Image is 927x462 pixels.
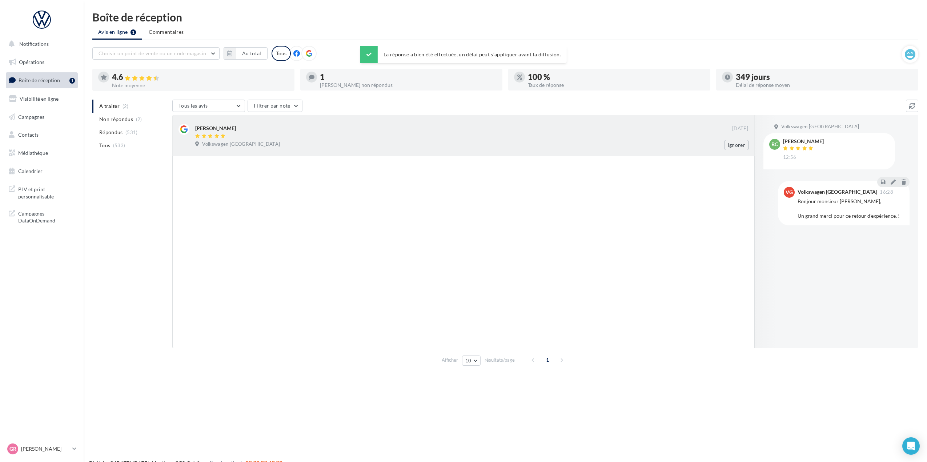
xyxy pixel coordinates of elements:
[360,46,567,63] div: La réponse a bien été effectuée, un délai peut s’appliquer avant la diffusion.
[4,145,79,161] a: Médiathèque
[4,164,79,179] a: Calendrier
[902,437,920,455] div: Open Intercom Messenger
[771,141,778,148] span: BC
[18,209,75,224] span: Campagnes DataOnDemand
[19,41,49,47] span: Notifications
[9,445,16,453] span: Gr
[442,357,458,363] span: Afficher
[172,100,245,112] button: Tous les avis
[4,55,79,70] a: Opérations
[465,358,471,363] span: 10
[112,83,289,88] div: Note moyenne
[786,189,793,196] span: VG
[21,445,69,453] p: [PERSON_NAME]
[69,78,75,84] div: 1
[798,198,904,220] div: Bonjour monsieur [PERSON_NAME], Un grand merci pour ce retour d'expérience. !
[18,150,48,156] span: Médiathèque
[4,181,79,203] a: PLV et print personnalisable
[725,140,749,150] button: Ignorer
[136,116,142,122] span: (2)
[99,116,133,123] span: Non répondus
[99,129,123,136] span: Répondus
[4,72,79,88] a: Boîte de réception1
[485,357,515,363] span: résultats/page
[149,28,184,36] span: Commentaires
[528,73,705,81] div: 100 %
[528,83,705,88] div: Taux de réponse
[736,83,912,88] div: Délai de réponse moyen
[542,354,553,366] span: 1
[92,47,220,60] button: Choisir un point de vente ou un code magasin
[272,46,291,61] div: Tous
[224,47,268,60] button: Au total
[20,96,59,102] span: Visibilité en ligne
[195,125,236,132] div: [PERSON_NAME]
[236,47,268,60] button: Au total
[6,442,78,456] a: Gr [PERSON_NAME]
[4,127,79,142] a: Contacts
[248,100,302,112] button: Filtrer par note
[99,142,110,149] span: Tous
[18,184,75,200] span: PLV et print personnalisable
[4,36,76,52] button: Notifications
[783,154,796,161] span: 12:56
[112,73,289,81] div: 4.6
[781,124,859,130] span: Volkswagen [GEOGRAPHIC_DATA]
[736,73,912,81] div: 349 jours
[18,132,39,138] span: Contacts
[113,142,125,148] span: (533)
[125,129,138,135] span: (531)
[4,206,79,227] a: Campagnes DataOnDemand
[18,113,44,120] span: Campagnes
[783,139,824,144] div: [PERSON_NAME]
[462,355,481,366] button: 10
[18,168,43,174] span: Calendrier
[4,91,79,107] a: Visibilité en ligne
[92,12,918,23] div: Boîte de réception
[320,73,497,81] div: 1
[320,83,497,88] div: [PERSON_NAME] non répondus
[19,59,44,65] span: Opérations
[798,189,877,194] div: Volkswagen [GEOGRAPHIC_DATA]
[880,190,893,194] span: 16:28
[99,50,206,56] span: Choisir un point de vente ou un code magasin
[178,103,208,109] span: Tous les avis
[732,125,748,132] span: [DATE]
[19,77,60,83] span: Boîte de réception
[4,109,79,125] a: Campagnes
[202,141,280,148] span: Volkswagen [GEOGRAPHIC_DATA]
